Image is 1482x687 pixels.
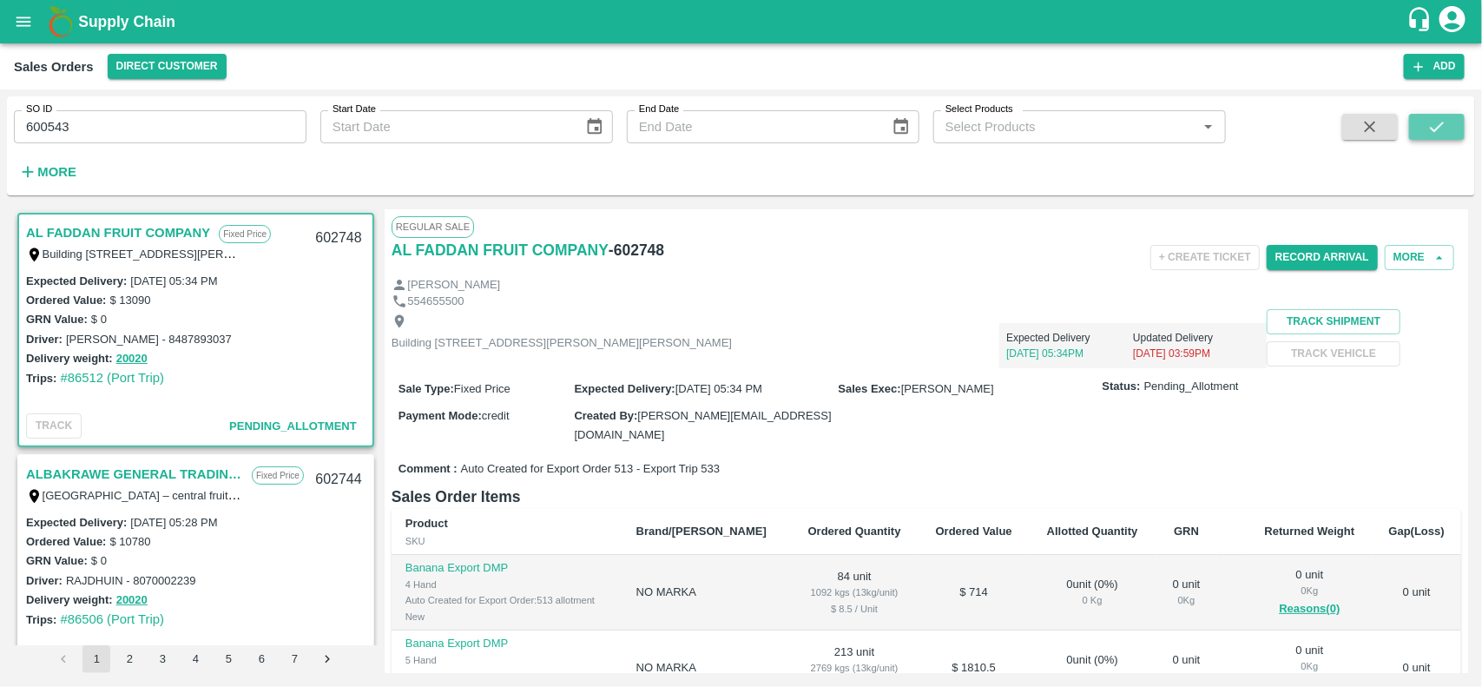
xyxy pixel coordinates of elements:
div: account of current user [1437,3,1468,40]
a: AL FADDAN FRUIT COMPANY [26,221,210,244]
span: credit [482,409,510,422]
label: Trips: [26,372,56,385]
button: Choose date [578,110,611,143]
button: 20020 [116,349,148,369]
nav: pagination navigation [47,645,344,673]
div: Auto Created for Export Order:513 allotment [405,592,609,608]
p: Fixed Price [219,225,271,243]
div: 0 unit [1261,567,1358,619]
label: Sale Type : [398,382,454,395]
span: Pending_Allotment [1144,379,1239,395]
button: Go to page 4 [181,645,209,673]
div: 4 Hand [405,577,609,592]
label: Ordered Value: [26,294,106,307]
b: Ordered Value [936,525,1012,538]
p: Expected Delivery [1006,330,1133,346]
strong: More [37,165,76,179]
a: #86506 (Port Trip) [60,612,164,626]
span: [PERSON_NAME][EMAIL_ADDRESS][DOMAIN_NAME] [574,409,831,441]
button: 20020 [116,591,148,611]
button: Go to next page [313,645,341,673]
div: 0 Kg [1261,583,1358,598]
button: Go to page 2 [115,645,143,673]
label: RAJDHUIN - 8070002239 [66,574,196,587]
b: GRN [1174,525,1199,538]
td: NO MARKA [622,555,791,631]
label: SO ID [26,102,52,116]
p: Banana Export DMP [405,636,609,652]
p: Updated Delivery [1133,330,1260,346]
button: Add [1404,54,1465,79]
b: Allotted Quantity [1047,525,1138,538]
div: $ 8.5 / Unit [804,601,905,617]
label: End Date [639,102,679,116]
button: More [14,157,81,187]
label: GRN Value: [26,313,88,326]
label: [PERSON_NAME] - 8487893037 [66,333,232,346]
label: Payment Mode : [398,409,482,422]
label: Building [STREET_ADDRESS][PERSON_NAME][PERSON_NAME] [43,247,383,261]
div: 0 Kg [1169,592,1204,608]
b: Brand/[PERSON_NAME] [636,525,767,538]
h6: Sales Order Items [392,485,1461,509]
td: $ 714 [919,555,1030,631]
input: End Date [627,110,878,143]
label: $ 0 [91,554,107,567]
label: Expected Delivery : [574,382,675,395]
button: Go to page 3 [148,645,176,673]
input: Start Date [320,110,571,143]
label: Status: [1103,379,1141,395]
button: Track Shipment [1267,309,1400,334]
button: Go to page 7 [280,645,308,673]
input: Enter SO ID [14,110,306,143]
label: Delivery weight: [26,352,113,365]
label: [DATE] 05:34 PM [130,274,217,287]
b: Ordered Quantity [808,525,901,538]
label: Select Products [945,102,1013,116]
p: [PERSON_NAME] [407,277,500,294]
label: Expected Delivery : [26,274,127,287]
label: Delivery weight: [26,593,113,606]
div: 0 unit ( 0 %) [1044,652,1142,684]
label: Trips: [26,613,56,626]
p: Building [STREET_ADDRESS][PERSON_NAME][PERSON_NAME] [392,335,732,352]
div: 0 unit [1169,652,1204,684]
div: New [405,609,609,624]
label: GRN Value: [26,554,88,567]
span: Auto Created for Export Order 513 - Export Trip 533 [461,461,720,478]
b: Product [405,517,448,530]
span: Pending_Allotment [229,419,357,433]
td: 84 unit [790,555,919,631]
span: Fixed Price [454,382,510,395]
button: page 1 [82,645,110,673]
div: 5 Hand [405,652,609,668]
div: 602748 [305,218,372,259]
p: Banana Export DMP [405,560,609,577]
label: Sales Exec : [839,382,901,395]
b: Returned Weight [1265,525,1355,538]
label: Start Date [333,102,376,116]
button: Choose date [885,110,918,143]
button: More [1385,245,1454,270]
a: ALBAKRAWE GENERAL TRADING LLC [26,463,243,486]
label: Ordered Value: [26,535,106,548]
button: Go to page 6 [247,645,275,673]
label: Created By : [574,409,637,422]
div: 0 Kg [1044,669,1142,684]
h6: - 602748 [609,238,664,262]
label: Driver: [26,333,63,346]
button: open drawer [3,2,43,42]
div: 1092 kgs (13kg/unit) [804,585,905,600]
span: Regular Sale [392,216,474,237]
div: customer-support [1406,6,1437,37]
a: AL FADDAN FRUIT COMPANY [392,238,609,262]
div: 602744 [305,459,372,500]
label: $ 13090 [109,294,150,307]
button: Go to page 5 [214,645,242,673]
a: #86512 (Port Trip) [60,371,164,385]
div: 2769 kgs (13kg/unit) [804,660,905,676]
label: Expected Delivery : [26,516,127,529]
label: Driver: [26,574,63,587]
div: Sales Orders [14,56,94,78]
